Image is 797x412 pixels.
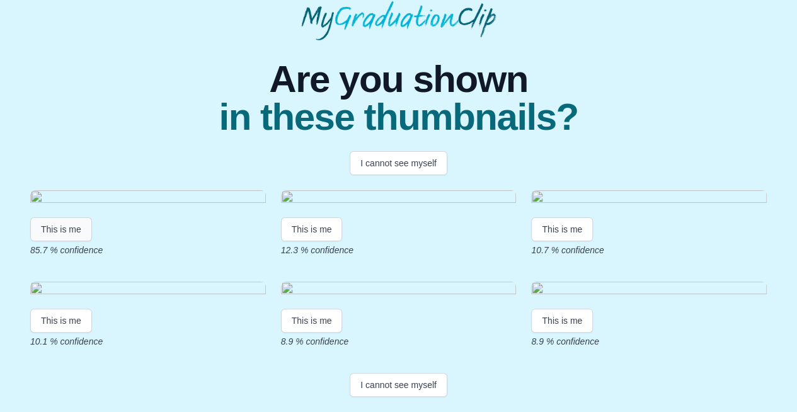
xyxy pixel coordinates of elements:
[531,244,767,256] p: 10.7 % confidence
[531,282,767,299] img: 37b8372c73fa0e1e468c8b5f53c5b29ccc12c5eb.gif
[219,98,578,136] span: in these thumbnails?
[531,335,767,348] p: 8.9 % confidence
[531,190,767,207] img: 6ea7cb1c-3384-4ed3-bc77-7477b1419e5e
[30,309,92,333] button: This is me
[30,244,266,256] p: 85.7 % confidence
[281,309,343,333] button: This is me
[30,190,266,207] img: cc7a3318ec9f1f04d92aca193d752f591418dcae.gif
[30,282,266,299] img: f61923cbb0d5ab7c74f8e55b40d131280549e303.gif
[531,217,593,241] button: This is me
[281,282,517,299] img: 3cb894387d1b4c6772fe0c1304cb63e03e80d61d.gif
[219,60,578,98] span: Are you shown
[531,309,593,333] button: This is me
[350,373,447,397] button: I cannot see myself
[350,151,447,175] button: I cannot see myself
[281,244,517,256] p: 12.3 % confidence
[281,217,343,241] button: This is me
[281,190,517,207] img: fa098382b19f0801466bb044759b1360dc24831b.gif
[30,335,266,348] p: 10.1 % confidence
[30,217,92,241] button: This is me
[281,335,517,348] p: 8.9 % confidence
